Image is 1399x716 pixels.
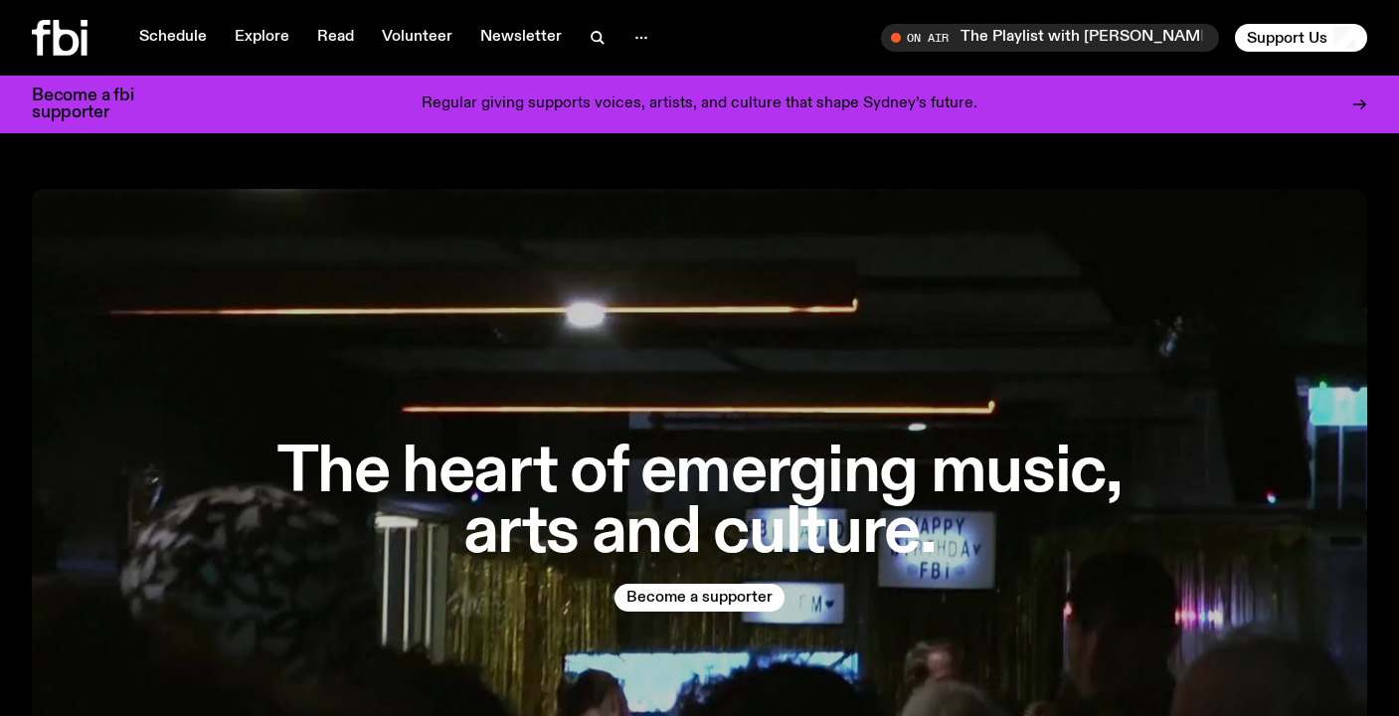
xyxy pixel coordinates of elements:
a: Newsletter [468,24,574,52]
h3: Become a fbi supporter [32,88,159,121]
button: Become a supporter [614,584,785,612]
a: Read [305,24,366,52]
button: On AirThe Playlist with [PERSON_NAME], [PERSON_NAME], [PERSON_NAME], and Raf [881,24,1219,52]
span: Support Us [1247,29,1327,47]
p: Regular giving supports voices, artists, and culture that shape Sydney’s future. [422,95,977,113]
h1: The heart of emerging music, arts and culture. [255,443,1145,564]
a: Explore [223,24,301,52]
button: Support Us [1235,24,1367,52]
a: Schedule [127,24,219,52]
a: Volunteer [370,24,464,52]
